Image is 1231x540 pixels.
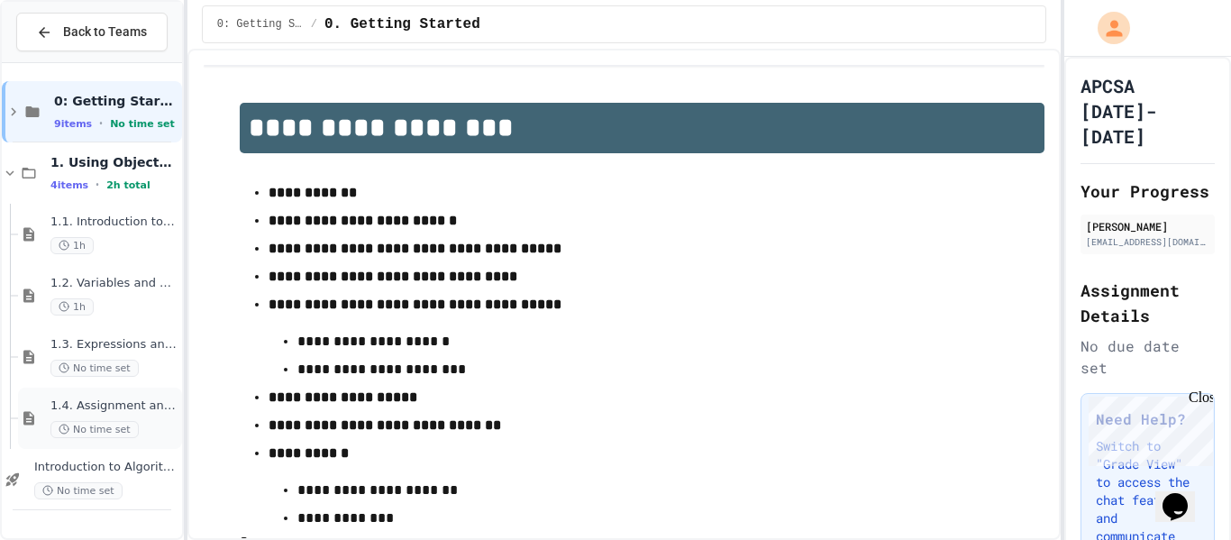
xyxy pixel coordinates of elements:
button: Back to Teams [16,13,168,51]
span: No time set [50,421,139,438]
span: 4 items [50,179,88,191]
div: No due date set [1081,335,1215,379]
span: 2h total [106,179,150,191]
span: 9 items [54,118,92,130]
h2: Assignment Details [1081,278,1215,328]
div: Chat with us now!Close [7,7,124,114]
span: No time set [34,482,123,499]
span: 1.1. Introduction to Algorithms, Programming, and Compilers [50,215,178,230]
span: 1. Using Objects and Methods [50,154,178,170]
span: 1h [50,298,94,316]
div: [PERSON_NAME] [1086,218,1209,234]
span: Introduction to Algorithms, Programming, and Compilers [34,460,178,475]
h2: Your Progress [1081,178,1215,204]
iframe: chat widget [1155,468,1213,522]
span: 1h [50,237,94,254]
span: 0: Getting Started [54,93,178,109]
span: 1.4. Assignment and Input [50,398,178,414]
span: / [311,17,317,32]
span: Back to Teams [63,23,147,41]
h1: APCSA [DATE]-[DATE] [1081,73,1215,149]
div: My Account [1079,7,1135,49]
span: 0. Getting Started [324,14,480,35]
span: • [96,178,99,192]
span: No time set [110,118,175,130]
iframe: chat widget [1081,389,1213,466]
span: 1.2. Variables and Data Types [50,276,178,291]
span: 0: Getting Started [217,17,304,32]
span: 1.3. Expressions and Output [New] [50,337,178,352]
span: No time set [50,360,139,377]
div: [EMAIL_ADDRESS][DOMAIN_NAME] [1086,235,1209,249]
span: • [99,116,103,131]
